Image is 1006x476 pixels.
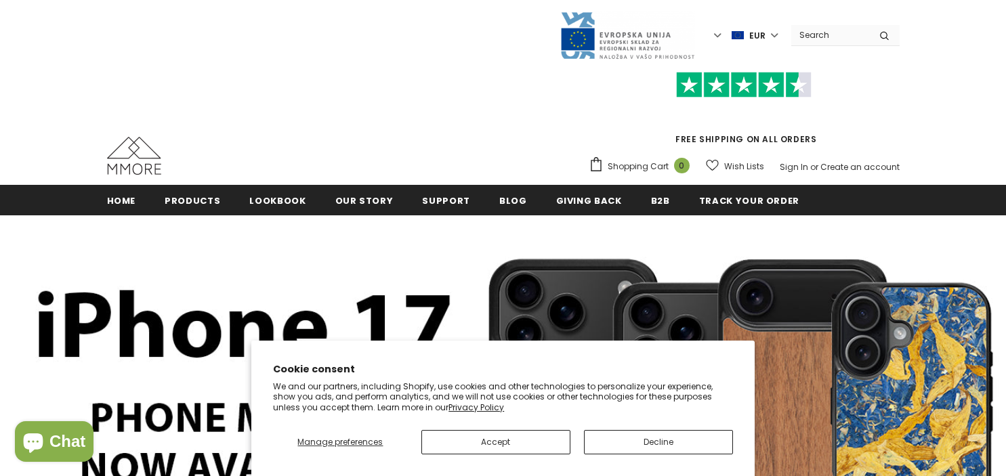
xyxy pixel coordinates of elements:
[560,11,695,60] img: Javni Razpis
[608,160,669,173] span: Shopping Cart
[249,194,306,207] span: Lookbook
[724,160,764,173] span: Wish Lists
[165,185,220,215] a: Products
[165,194,220,207] span: Products
[448,402,504,413] a: Privacy Policy
[249,185,306,215] a: Lookbook
[706,154,764,178] a: Wish Lists
[676,72,812,98] img: Trust Pilot Stars
[651,194,670,207] span: B2B
[589,156,696,177] a: Shopping Cart 0
[107,137,161,175] img: MMORE Cases
[335,194,394,207] span: Our Story
[499,185,527,215] a: Blog
[273,362,733,376] h2: Cookie consent
[699,185,799,215] a: Track your order
[499,194,527,207] span: Blog
[422,185,470,215] a: support
[589,78,900,145] span: FREE SHIPPING ON ALL ORDERS
[297,436,383,448] span: Manage preferences
[107,185,136,215] a: Home
[780,161,808,173] a: Sign In
[820,161,900,173] a: Create an account
[421,430,570,454] button: Accept
[674,158,690,173] span: 0
[699,194,799,207] span: Track your order
[791,25,869,45] input: Search Site
[810,161,818,173] span: or
[749,29,766,43] span: EUR
[273,381,733,413] p: We and our partners, including Shopify, use cookies and other technologies to personalize your ex...
[273,430,407,454] button: Manage preferences
[556,194,622,207] span: Giving back
[11,421,98,465] inbox-online-store-chat: Shopify online store chat
[589,98,900,133] iframe: Customer reviews powered by Trustpilot
[422,194,470,207] span: support
[556,185,622,215] a: Giving back
[651,185,670,215] a: B2B
[335,185,394,215] a: Our Story
[584,430,733,454] button: Decline
[107,194,136,207] span: Home
[560,29,695,41] a: Javni Razpis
